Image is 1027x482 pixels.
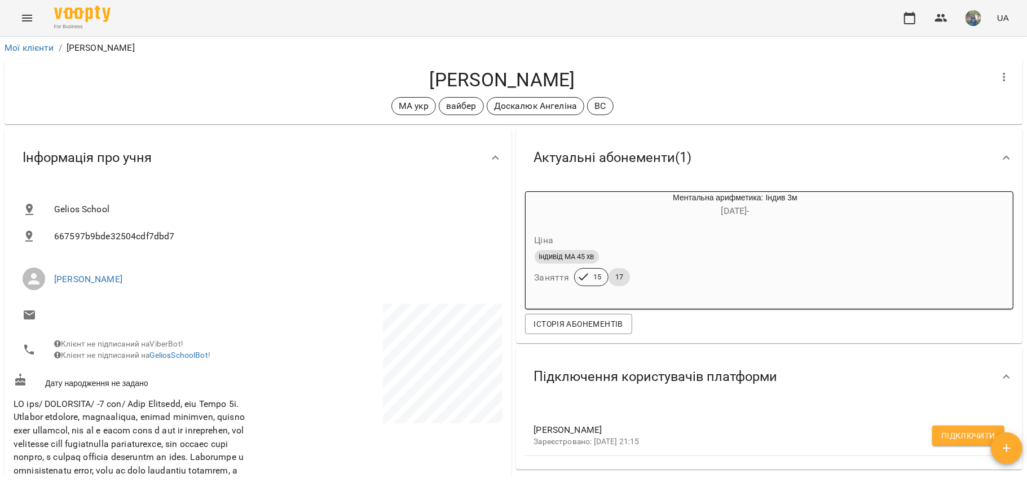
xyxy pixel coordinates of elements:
p: Доскалюк Ангеліна [494,99,578,113]
div: Доскалюк Ангеліна [487,97,585,115]
div: Актуальні абонементи(1) [516,129,1023,187]
span: [PERSON_NAME] [534,423,987,437]
div: Ментальна арифметика: Індив 3м [580,192,891,219]
p: ВС [594,99,606,113]
span: Клієнт не підписаний на ! [54,350,210,360]
span: Підключення користувачів платформи [534,368,778,385]
div: Ментальна арифметика: Індив 3м [526,192,580,219]
span: Історія абонементів [534,317,623,331]
img: de1e453bb906a7b44fa35c1e57b3518e.jpg [966,10,981,26]
a: GeliosSchoolBot [150,350,208,360]
nav: breadcrumb [5,41,1022,55]
img: Voopty Logo [54,6,111,22]
span: 667597b9bde32504cdf7dbd7 [54,230,493,243]
div: Інформація про учня [5,129,512,187]
span: [DATE] - [721,205,750,216]
span: For Business [54,23,111,30]
span: Підключити [941,429,995,442]
span: індивід МА 45 хв [535,252,599,262]
span: 15 [587,272,608,282]
span: Клієнт не підписаний на ViberBot! [54,339,183,348]
button: Ментальна арифметика: Індив 3м[DATE]- Цінаіндивід МА 45 хвЗаняття1517 [526,192,891,300]
p: [PERSON_NAME] [67,41,135,55]
button: Підключити [932,426,1004,446]
button: Історія абонементів [525,314,632,334]
p: Зареєстровано: [DATE] 21:15 [534,436,987,448]
h4: [PERSON_NAME] [14,68,991,91]
div: Дату народження не задано [11,371,258,392]
div: ВС [587,97,613,115]
span: 17 [609,272,630,282]
li: / [59,41,62,55]
p: вайбер [446,99,477,113]
button: UA [993,7,1013,28]
a: [PERSON_NAME] [54,274,122,284]
h6: Ціна [535,233,554,248]
div: вайбер [439,97,484,115]
span: Інформація про учня [23,149,152,166]
p: МА укр [399,99,429,113]
div: МА укр [391,97,436,115]
div: Підключення користувачів платформи [516,348,1023,406]
a: Мої клієнти [5,42,54,53]
span: Актуальні абонементи ( 1 ) [534,149,692,166]
span: UA [997,12,1009,24]
span: Gelios School [54,203,493,216]
button: Menu [14,5,41,32]
h6: Заняття [535,270,570,286]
